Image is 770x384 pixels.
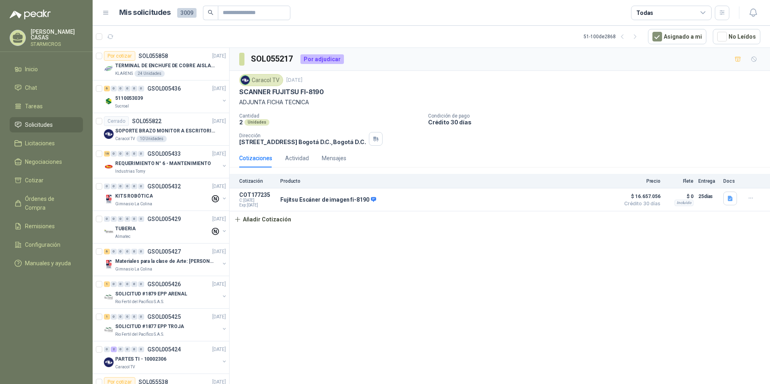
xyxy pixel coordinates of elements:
[115,160,211,167] p: REQUERIMIENTO N° 6 - MANTENIMIENTO
[713,29,760,44] button: No Leídos
[147,86,181,91] p: GSOL005436
[118,86,124,91] div: 0
[104,51,135,61] div: Por cotizar
[115,331,164,338] p: Rio Fertil del Pacífico S.A.S.
[104,325,114,334] img: Company Logo
[239,88,324,96] p: SCANNER FUJITSU FI-8190
[212,85,226,93] p: [DATE]
[239,133,366,138] p: Dirección
[239,98,760,107] p: ADJUNTA FICHA TECNICA
[239,113,422,119] p: Cantidad
[118,314,124,320] div: 0
[115,168,145,175] p: Industrias Tomy
[104,214,228,240] a: 0 0 0 0 0 0 GSOL005429[DATE] Company LogoTUBERIAAlmatec
[10,136,83,151] a: Licitaciones
[25,65,38,74] span: Inicio
[665,192,693,201] p: $ 0
[25,176,43,185] span: Cotizar
[131,86,137,91] div: 0
[115,233,130,240] p: Almatec
[25,102,43,111] span: Tareas
[212,150,226,158] p: [DATE]
[124,151,130,157] div: 0
[648,29,706,44] button: Asignado a mi
[147,249,181,254] p: GSOL005427
[104,314,110,320] div: 1
[636,8,653,17] div: Todas
[138,151,144,157] div: 0
[104,260,114,269] img: Company Logo
[241,76,250,85] img: Company Logo
[138,216,144,222] div: 0
[10,62,83,77] a: Inicio
[212,183,226,190] p: [DATE]
[115,258,215,265] p: Materiales para la clase de Arte: [PERSON_NAME]
[111,249,117,254] div: 0
[25,139,55,148] span: Licitaciones
[115,364,135,370] p: Caracol TV
[118,347,124,352] div: 0
[104,86,110,91] div: 6
[131,184,137,189] div: 0
[25,157,62,166] span: Negociaciones
[104,184,110,189] div: 0
[280,196,376,204] p: Fujitsu Escáner de imagen fi-8190
[10,10,51,19] img: Logo peakr
[138,281,144,287] div: 0
[132,118,161,124] p: SOL055822
[104,194,114,204] img: Company Logo
[212,313,226,321] p: [DATE]
[131,347,137,352] div: 0
[239,74,283,86] div: Caracol TV
[119,7,171,19] h1: Mis solicitudes
[665,178,693,184] p: Flete
[239,178,275,184] p: Cotización
[104,64,114,74] img: Company Logo
[147,151,181,157] p: GSOL005433
[25,83,37,92] span: Chat
[177,8,197,18] span: 3009
[25,259,71,268] span: Manuales y ayuda
[212,281,226,288] p: [DATE]
[147,281,181,287] p: GSOL005426
[104,312,228,338] a: 1 0 0 0 0 0 GSOL005425[DATE] Company LogoSOLICITUD #1877 EPP TROJARio Fertil del Pacífico S.A.S.
[239,119,243,126] p: 2
[124,347,130,352] div: 0
[115,225,136,233] p: TUBERIA
[300,54,344,64] div: Por adjudicar
[698,178,718,184] p: Entrega
[104,149,228,175] a: 16 0 0 0 0 0 GSOL005433[DATE] Company LogoREQUERIMIENTO N° 6 - MANTENIMIENTOIndustrias Tomy
[10,256,83,271] a: Manuales y ayuda
[10,154,83,169] a: Negociaciones
[212,118,226,125] p: [DATE]
[239,138,366,145] p: [STREET_ADDRESS] Bogotá D.C. , Bogotá D.C.
[111,216,117,222] div: 0
[124,184,130,189] div: 0
[104,129,114,139] img: Company Logo
[115,95,143,102] p: 5110053039
[104,347,110,352] div: 0
[104,182,228,207] a: 0 0 0 0 0 0 GSOL005432[DATE] Company LogoKITS ROBÓTICAGimnasio La Colina
[620,192,660,201] span: $ 16.657.056
[251,53,294,65] h3: SOL055217
[115,355,166,363] p: PARTES TI - 10002306
[698,192,718,201] p: 25 días
[104,162,114,171] img: Company Logo
[104,227,114,237] img: Company Logo
[124,216,130,222] div: 0
[118,151,124,157] div: 0
[124,314,130,320] div: 0
[10,237,83,252] a: Configuración
[25,120,53,129] span: Solicitudes
[104,247,228,273] a: 6 0 0 0 0 0 GSOL005427[DATE] Company LogoMateriales para la clase de Arte: [PERSON_NAME]Gimnasio ...
[212,52,226,60] p: [DATE]
[10,117,83,132] a: Solicitudes
[620,201,660,206] span: Crédito 30 días
[147,184,181,189] p: GSOL005432
[111,151,117,157] div: 0
[239,198,275,203] span: C: [DATE]
[104,279,228,305] a: 1 0 0 0 0 0 GSOL005426[DATE] Company LogoSOLICITUD #1879 EPP ARENALRio Fertil del Pacífico S.A.S.
[25,240,60,249] span: Configuración
[118,216,124,222] div: 0
[322,154,346,163] div: Mensajes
